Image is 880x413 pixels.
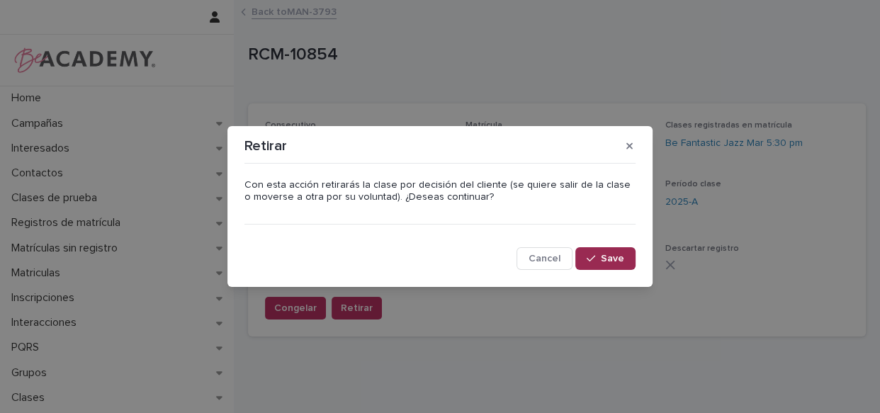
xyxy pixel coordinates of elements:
[575,247,636,270] button: Save
[517,247,572,270] button: Cancel
[601,254,624,264] span: Save
[529,254,560,264] span: Cancel
[244,179,636,203] p: Con esta acción retirarás la clase por decisión del cliente (se quiere salir de la clase o movers...
[244,137,287,154] p: Retirar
